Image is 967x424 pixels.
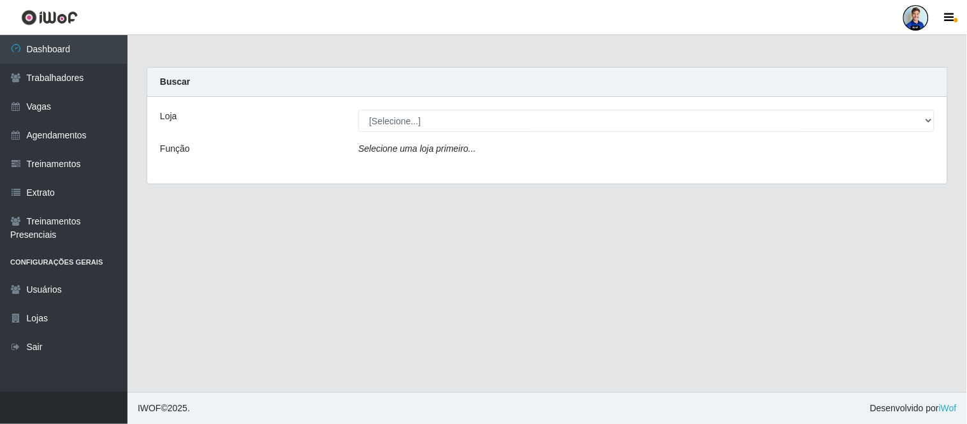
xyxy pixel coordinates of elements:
[160,110,177,123] label: Loja
[160,77,190,87] strong: Buscar
[21,10,78,26] img: CoreUI Logo
[138,402,190,415] span: © 2025 .
[870,402,957,415] span: Desenvolvido por
[939,403,957,413] a: iWof
[160,142,190,156] label: Função
[138,403,161,413] span: IWOF
[358,143,476,154] i: Selecione uma loja primeiro...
